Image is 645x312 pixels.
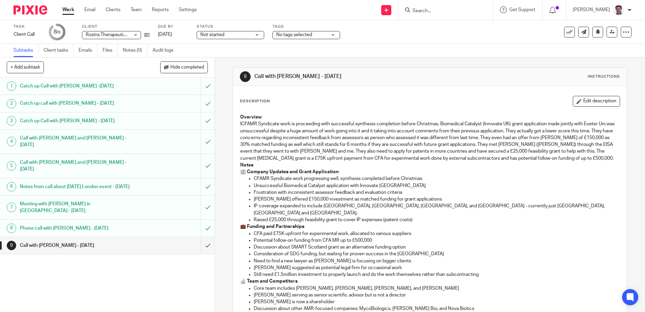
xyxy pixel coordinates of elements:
[200,32,224,37] span: Not started
[240,163,253,167] strong: Notes
[254,305,619,312] p: Discussion about other AMR-focused companies: MycoBiologics, [PERSON_NAME] Bio, and Nova Biotics
[254,182,619,189] p: Unsuccessful Biomedical Catalyst application with Innovate [GEOGRAPHIC_DATA]
[573,96,620,107] button: Edit description
[254,244,619,251] p: Discussion about SMART Scotland grant as an alternative funding option
[54,28,60,36] div: 8
[13,24,40,29] label: Task
[106,6,120,13] a: Clients
[20,199,136,216] h1: Meeting with [PERSON_NAME] in [GEOGRAPHIC_DATA] - [DATE]
[273,24,340,29] label: Tags
[123,44,147,57] a: Notes (0)
[240,224,304,229] strong: 💼 Funding and Partnerships
[254,196,619,203] p: [PERSON_NAME] offered £150,000 investment as matched funding for grant applications
[254,189,619,196] p: Frustration with inconsistent assessor feedback and evaluation criteria
[573,6,610,13] p: [PERSON_NAME]
[7,203,16,212] div: 7
[240,121,619,162] p: ICFAMR Syndicate work is proceeding with successful synthesis completion before Christmas. Biomed...
[197,24,264,29] label: Status
[82,24,149,29] label: Client
[7,81,16,91] div: 1
[20,81,136,91] h1: Catch up Call with [PERSON_NAME] -[DATE]
[254,298,619,305] p: [PERSON_NAME] is now a shareholder
[276,32,312,37] span: No tags selected
[7,137,16,146] div: 4
[170,65,204,70] span: Hide completed
[20,240,136,251] h1: Call with [PERSON_NAME] - [DATE]
[20,223,136,233] h1: Phone call with [PERSON_NAME] - [DATE]
[613,5,624,16] img: Facebook%20Profile%20picture%20(2).jpg
[20,116,136,126] h1: Catch up Call with [PERSON_NAME] - [DATE]
[44,44,74,57] a: Client tasks
[7,116,16,126] div: 3
[7,241,16,250] div: 9
[240,99,270,104] p: Description
[158,32,172,37] span: [DATE]
[152,44,178,57] a: Audit logs
[20,133,136,150] h1: Call with [PERSON_NAME] and [PERSON_NAME] - [DATE]
[20,98,136,108] h1: Catch up call with [PERSON_NAME] - [DATE]
[7,161,16,171] div: 5
[20,157,136,175] h1: Call with [PERSON_NAME] and [PERSON_NAME] - [DATE]
[86,32,137,37] span: Rostra Therapeutics Ltd
[240,71,251,82] div: 9
[254,285,619,292] p: Core team includes [PERSON_NAME], [PERSON_NAME], [PERSON_NAME], and [PERSON_NAME]
[588,74,620,79] div: Instructions
[254,237,619,244] p: Potential follow-on funding from CFA MR up to £500,000
[254,216,619,223] p: Raised £25,000 through feasibility grant to cover IP expenses (patent costs)
[254,264,619,271] p: [PERSON_NAME] suggested as potential legal firm for occasional work
[7,61,44,73] button: + Add subtask
[254,258,619,264] p: Need to find a new lawyer as [PERSON_NAME] is focusing on bigger clients
[254,73,444,80] h1: Call with [PERSON_NAME] - [DATE]
[7,99,16,108] div: 2
[158,24,188,29] label: Due by
[254,203,619,216] p: IP coverage expanded to include [GEOGRAPHIC_DATA], [GEOGRAPHIC_DATA], [GEOGRAPHIC_DATA], and [GEO...
[240,279,298,284] strong: 🔬 Team and Competitors
[13,31,40,38] div: Client Call
[13,5,47,15] img: Pixie
[254,230,619,237] p: CFA paid £75K upfront for experimental work, allocated to various suppliers
[240,115,262,120] strong: Overview
[13,44,38,57] a: Subtasks
[254,271,619,278] p: Still need £1.5million investment to properly launch and do the work themselves rather than subco...
[412,8,473,14] input: Search
[240,170,339,174] strong: 🏢 Company Updates and Grant Application
[103,44,118,57] a: Files
[254,175,619,182] p: CFAMR Syndicate work progressing well, synthesis completed before Christmas
[152,6,169,13] a: Reports
[254,292,619,298] p: [PERSON_NAME] serving as senior scientific advisor but is not a director
[131,6,142,13] a: Team
[57,30,60,34] small: /9
[179,6,197,13] a: Settings
[7,182,16,191] div: 6
[160,61,208,73] button: Hide completed
[509,7,535,12] span: Get Support
[7,224,16,233] div: 8
[254,251,619,257] p: Consideration of SDG funding, but waiting for proven success in the [GEOGRAPHIC_DATA]
[84,6,95,13] a: Email
[79,44,97,57] a: Emails
[20,182,136,192] h1: Notes from call about [DATE] London event - [DATE]
[62,6,74,13] a: Work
